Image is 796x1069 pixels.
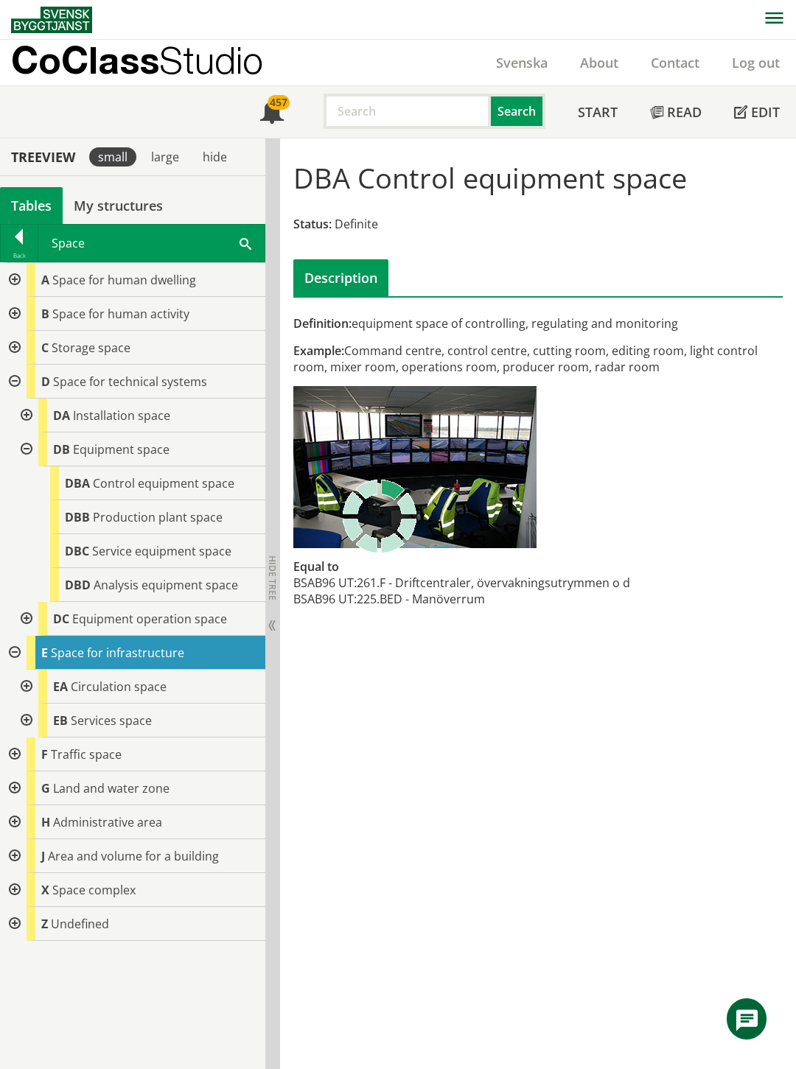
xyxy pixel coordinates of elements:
div: large [142,147,188,167]
span: Services space [71,712,152,729]
span: E [41,645,48,661]
a: Log out [716,54,796,71]
span: Undefined [51,916,109,932]
span: A [41,272,49,288]
a: 457 [244,86,300,138]
a: Start [562,86,634,138]
div: small [89,147,136,167]
td: BSAB96 UT: [293,575,357,591]
span: DB [53,441,70,458]
span: Installation space [73,407,170,424]
span: F [41,746,48,763]
span: Definition: [293,315,352,332]
span: Traffic space [51,746,122,763]
span: Circulation space [71,679,167,695]
span: Example: [293,343,344,359]
span: Space for human dwelling [52,272,196,288]
span: Status: [293,216,332,232]
span: Equipment space [73,441,170,458]
div: Space [38,225,265,262]
span: H [41,814,50,830]
span: Administrative area [53,814,162,830]
div: equipment space of controlling, regulating and monitoring [293,315,782,332]
span: Space complex [52,882,136,898]
div: Back [1,250,38,262]
a: My structures [63,187,174,224]
span: X [41,882,49,898]
p: CoClass [11,52,263,69]
span: Hide tree [266,555,279,600]
span: D [41,374,50,390]
span: Space for technical systems [53,374,207,390]
div: Command centre, control centre, cutting room, editing room, light control room, mixer room, opera... [293,343,782,375]
td: 261.F - Driftcentraler, övervakningsutrymmen o d [357,575,630,591]
div: hide [194,147,236,167]
span: Analysis equipment space [94,577,238,593]
span: Equipment operation space [72,611,227,627]
span: EB [53,712,68,729]
span: C [41,340,49,356]
a: Svenska [480,54,564,71]
img: DBAKontrollrum.jpg [293,386,537,548]
span: Read [667,103,702,121]
span: B [41,306,49,322]
span: DBA [65,475,90,491]
span: Space for human activity [52,306,189,322]
a: Contact [635,54,716,71]
button: Search [491,94,545,129]
span: DC [53,611,69,627]
span: Control equipment space [93,475,234,491]
div: Description [293,259,388,296]
img: Laddar [343,480,416,553]
td: BSAB96 UT: [293,591,357,607]
span: Equal to [293,558,339,575]
img: Svensk Byggtjänst [11,7,92,33]
span: Notifications [260,102,284,125]
span: Space for infrastructure [51,645,184,661]
div: Treeview [3,149,83,165]
span: DBC [65,543,89,559]
span: Storage space [52,340,130,356]
span: DA [53,407,70,424]
span: DBD [65,577,91,593]
span: J [41,848,45,864]
span: EA [53,679,68,695]
span: Z [41,916,48,932]
input: Search [324,94,491,129]
a: CoClassStudio [11,40,295,85]
span: Area and volume for a building [48,848,219,864]
span: Search within table [240,235,251,250]
span: Start [578,103,618,121]
span: Service equipment space [92,543,231,559]
td: 225.BED - Manöverrum [357,591,630,607]
h1: DBA Control equipment space [293,161,687,194]
span: Edit [751,103,780,121]
span: G [41,780,50,796]
div: 457 [268,95,290,110]
span: Definite [335,216,378,232]
span: Production plant space [93,509,223,525]
span: Studio [159,38,263,82]
span: DBB [65,509,90,525]
a: Read [634,86,718,138]
a: Edit [718,86,796,138]
span: Land and water zone [53,780,170,796]
a: About [564,54,635,71]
